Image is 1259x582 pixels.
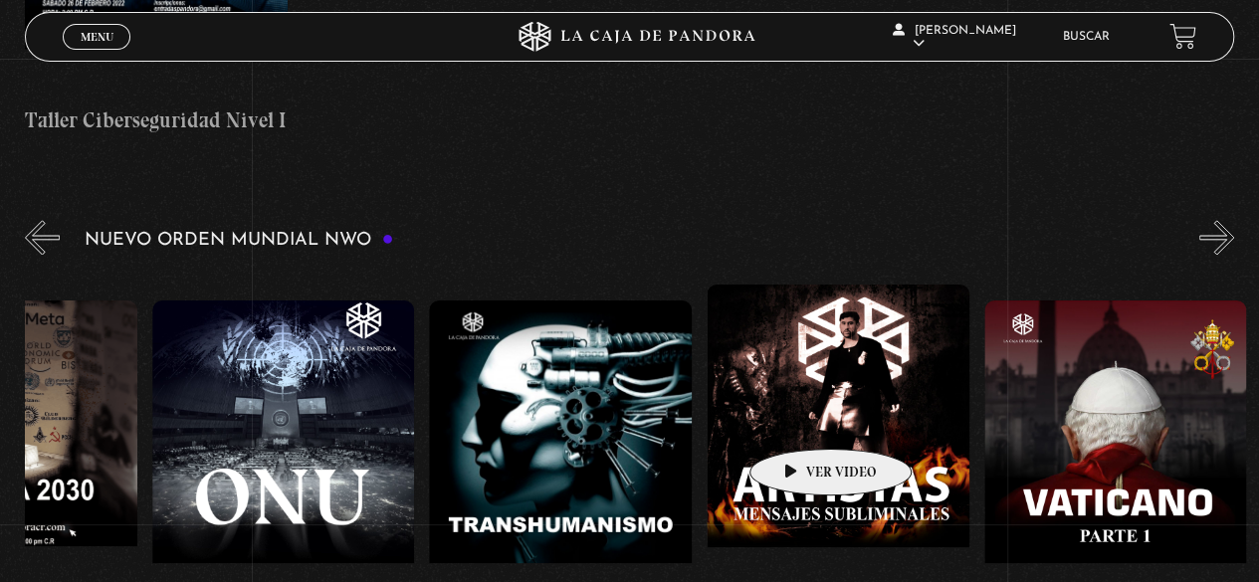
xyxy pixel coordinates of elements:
a: View your shopping cart [1169,23,1196,50]
h4: Taller Ciberseguridad Nivel I [25,104,288,136]
h3: Nuevo Orden Mundial NWO [85,231,393,250]
button: Next [1199,220,1234,255]
span: Menu [81,31,113,43]
button: Previous [25,220,60,255]
span: Cerrar [74,47,120,61]
span: [PERSON_NAME] [893,25,1016,50]
a: Buscar [1063,31,1110,43]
